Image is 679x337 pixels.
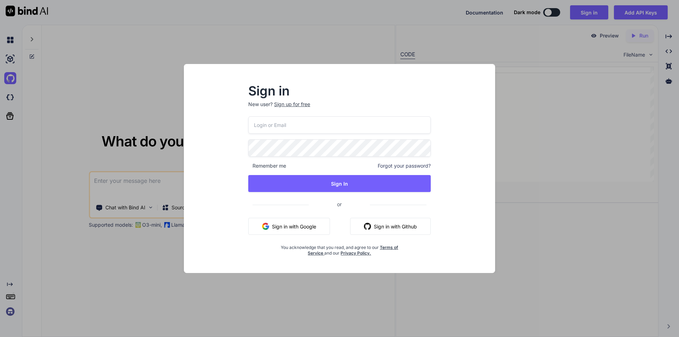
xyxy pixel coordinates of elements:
[274,101,310,108] div: Sign up for free
[248,162,286,169] span: Remember me
[309,196,370,213] span: or
[248,218,330,235] button: Sign in with Google
[248,175,431,192] button: Sign In
[341,250,371,256] a: Privacy Policy.
[248,101,431,116] p: New user?
[262,223,269,230] img: google
[248,85,431,97] h2: Sign in
[350,218,431,235] button: Sign in with Github
[378,162,431,169] span: Forgot your password?
[279,240,400,256] div: You acknowledge that you read, and agree to our and our
[248,116,431,134] input: Login or Email
[308,245,398,256] a: Terms of Service
[364,223,371,230] img: github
